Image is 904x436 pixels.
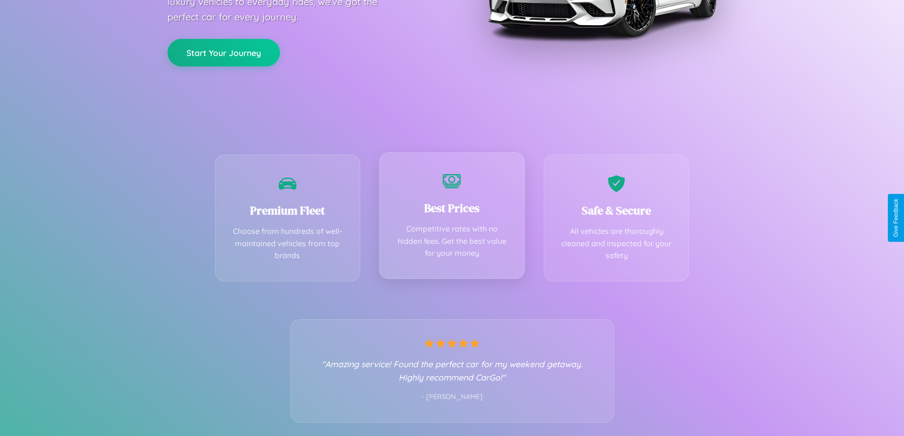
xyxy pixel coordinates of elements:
p: Choose from hundreds of well-maintained vehicles from top brands [230,225,346,262]
p: All vehicles are thoroughly cleaned and inspected for your safety [559,225,675,262]
p: - [PERSON_NAME] [310,391,595,403]
h3: Safe & Secure [559,203,675,218]
div: Give Feedback [893,199,899,237]
h3: Premium Fleet [230,203,346,218]
p: Competitive rates with no hidden fees. Get the best value for your money [394,223,510,260]
h3: Best Prices [394,200,510,216]
p: "Amazing service! Found the perfect car for my weekend getaway. Highly recommend CarGo!" [310,357,595,384]
button: Start Your Journey [168,39,280,66]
